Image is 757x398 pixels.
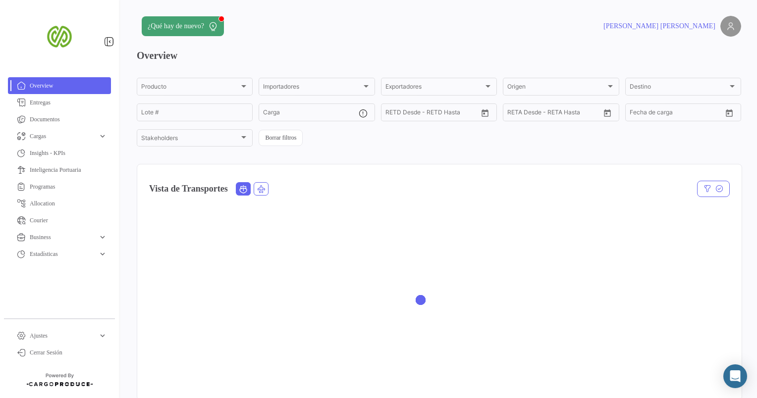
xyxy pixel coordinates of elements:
[30,165,107,174] span: Inteligencia Portuaria
[30,81,107,90] span: Overview
[149,182,228,196] h4: Vista de Transportes
[630,110,648,117] input: Desde
[30,233,94,242] span: Business
[532,110,576,117] input: Hasta
[8,145,111,161] a: Insights - KPIs
[478,105,492,120] button: Open calendar
[8,111,111,128] a: Documentos
[98,249,107,258] span: expand_more
[720,16,741,37] img: placeholder-user.png
[30,98,107,107] span: Entregas
[141,85,239,92] span: Producto
[8,178,111,195] a: Programas
[722,105,737,120] button: Open calendar
[603,21,715,31] span: [PERSON_NAME] [PERSON_NAME]
[35,12,84,61] img: san-miguel-logo.png
[410,110,454,117] input: Hasta
[259,130,303,146] button: Borrar filtros
[30,331,94,340] span: Ajustes
[630,85,728,92] span: Destino
[600,105,615,120] button: Open calendar
[507,110,525,117] input: Desde
[30,249,94,258] span: Estadísticas
[98,233,107,242] span: expand_more
[30,348,107,357] span: Cerrar Sesión
[30,115,107,124] span: Documentos
[8,94,111,111] a: Entregas
[8,212,111,229] a: Courier
[8,161,111,178] a: Inteligencia Portuaria
[723,364,747,388] div: Abrir Intercom Messenger
[385,85,484,92] span: Exportadores
[98,331,107,340] span: expand_more
[148,21,204,31] span: ¿Qué hay de nuevo?
[98,132,107,141] span: expand_more
[30,199,107,208] span: Allocation
[30,216,107,225] span: Courier
[236,183,250,195] button: Ocean
[30,149,107,157] span: Insights - KPIs
[141,136,239,143] span: Stakeholders
[263,85,361,92] span: Importadores
[654,110,699,117] input: Hasta
[8,195,111,212] a: Allocation
[385,110,403,117] input: Desde
[507,85,605,92] span: Origen
[8,77,111,94] a: Overview
[137,49,741,62] h3: Overview
[30,132,94,141] span: Cargas
[254,183,268,195] button: Air
[30,182,107,191] span: Programas
[142,16,224,36] button: ¿Qué hay de nuevo?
